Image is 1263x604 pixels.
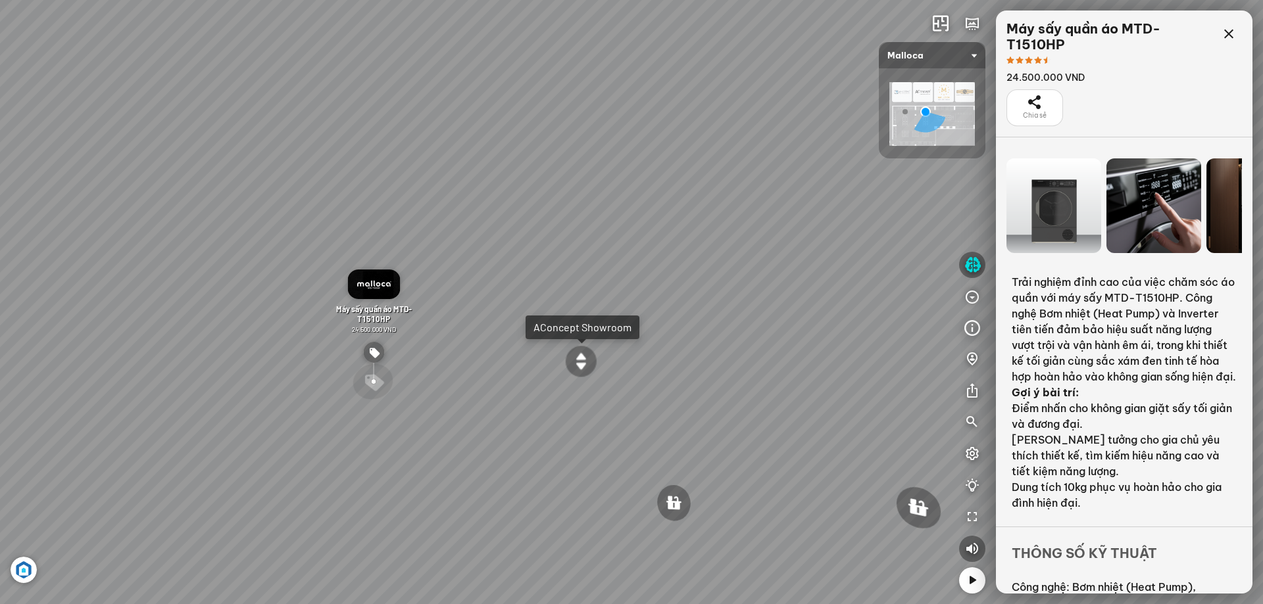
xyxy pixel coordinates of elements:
div: Thông số kỹ thuật [996,526,1252,563]
span: star [1043,57,1051,64]
strong: Gợi ý bài trí: [1012,386,1079,399]
span: Chia sẻ [1023,110,1047,121]
img: type_price_tag_AGYDMGFED66.svg [363,342,384,363]
span: Máy sấy quần áo MTD-T1510HP [336,304,412,323]
li: Điểm nhấn cho không gian giặt sấy tối giản và đương đại. [1012,400,1237,432]
li: [PERSON_NAME] tưởng cho gia chủ yêu thích thiết kế, tìm kiếm hiệu năng cao và tiết kiệm năng lượng. [1012,432,1237,479]
img: Artboard_6_4x_1_F4RHW9YJWHU.jpg [11,557,37,583]
div: Máy sấy quần áo MTD-T1510HP [1006,21,1216,53]
div: AConcept Showroom [533,321,631,334]
span: star [1025,57,1033,64]
span: star [1034,57,1042,64]
p: Trải nghiệm đỉnh cao của việc chăm sóc áo quần với máy sấy MTD-T1510HP. Công nghệ Bơm nhiệt (Heat... [1012,274,1237,384]
span: star [1006,57,1014,64]
li: Dung tích 10kg phục vụ hoàn hảo cho gia đình hiện đại. [1012,479,1237,511]
span: 24.500.000 VND [352,325,396,333]
img: Type_info_outli_YK9N9T9KD66.svg [964,320,980,336]
div: 24.500.000 VND [1006,71,1216,84]
span: star [1016,57,1024,64]
img: 00_KXHYH3JVN6E4.png [889,82,975,146]
img: M_y_s_y_qu_n__o_YCLHMNG92ACD.gif [347,269,400,299]
span: Malloca [887,42,977,68]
